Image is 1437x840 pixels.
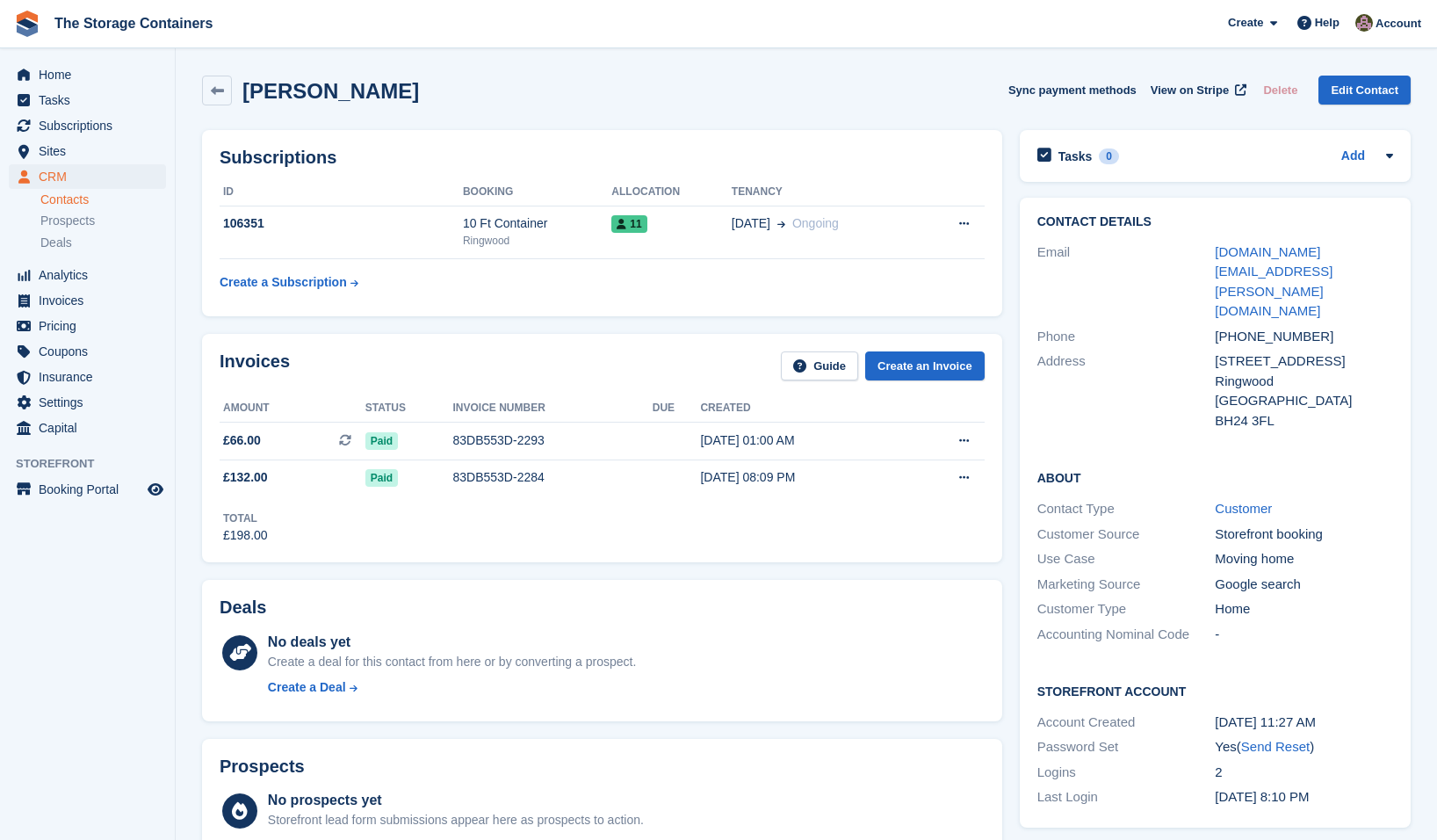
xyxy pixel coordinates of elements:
[145,479,166,500] a: Preview store
[1037,682,1393,699] h2: Storefront Account
[1318,76,1411,105] a: Edit Contact
[1037,243,1216,322] div: Email
[39,113,144,138] span: Subscriptions
[223,468,268,487] span: £132.00
[781,351,858,380] a: Guide
[9,288,166,313] a: menu
[653,395,701,423] th: Due
[9,139,166,163] a: menu
[1037,499,1216,519] div: Contact Type
[220,597,266,618] h2: Deals
[9,477,166,502] a: menu
[1228,14,1263,32] span: Create
[1037,215,1393,229] h2: Contact Details
[39,477,144,502] span: Booking Portal
[39,288,144,313] span: Invoices
[220,395,365,423] th: Amount
[1037,327,1216,347] div: Phone
[365,432,398,450] span: Paid
[9,314,166,338] a: menu
[1037,787,1216,807] div: Last Login
[1341,147,1365,167] a: Add
[700,431,905,450] div: [DATE] 01:00 AM
[452,468,652,487] div: 83DB553D-2284
[268,653,636,671] div: Create a deal for this contact from here or by converting a prospect.
[1215,713,1393,733] div: [DATE] 11:27 AM
[1215,501,1272,516] a: Customer
[1037,737,1216,757] div: Password Set
[611,178,732,206] th: Allocation
[268,678,346,697] div: Create a Deal
[1037,625,1216,645] div: Accounting Nominal Code
[9,263,166,287] a: menu
[1215,525,1393,545] div: Storefront booking
[1215,391,1393,411] div: [GEOGRAPHIC_DATA]
[1241,739,1310,754] a: Send Reset
[220,266,358,299] a: Create a Subscription
[268,678,636,697] a: Create a Deal
[1037,468,1393,486] h2: About
[223,431,261,450] span: £66.00
[1215,763,1393,783] div: 2
[611,215,646,233] span: 11
[1144,76,1250,105] a: View on Stripe
[220,214,463,233] div: 106351
[242,79,419,103] h2: [PERSON_NAME]
[220,273,347,292] div: Create a Subscription
[1215,244,1332,319] a: [DOMAIN_NAME][EMAIL_ADDRESS][PERSON_NAME][DOMAIN_NAME]
[220,757,305,777] h2: Prospects
[463,214,611,233] div: 10 Ft Container
[1376,15,1421,33] span: Account
[9,416,166,440] a: menu
[1256,76,1304,105] button: Delete
[1215,599,1393,619] div: Home
[1215,351,1393,372] div: [STREET_ADDRESS]
[1215,372,1393,392] div: Ringwood
[1099,148,1119,164] div: 0
[865,351,985,380] a: Create an Invoice
[39,62,144,87] span: Home
[792,216,839,230] span: Ongoing
[40,213,95,229] span: Prospects
[452,431,652,450] div: 83DB553D-2293
[40,212,166,230] a: Prospects
[1037,575,1216,595] div: Marketing Source
[40,234,166,252] a: Deals
[39,164,144,189] span: CRM
[223,511,268,526] div: Total
[463,233,611,249] div: Ringwood
[14,11,40,37] img: stora-icon-8386f47178a22dfd0bd8f6a31ec36ba5ce8667c1dd55bd0f319d3a0aa187defe.svg
[1037,525,1216,545] div: Customer Source
[1037,763,1216,783] div: Logins
[9,339,166,364] a: menu
[9,113,166,138] a: menu
[39,416,144,440] span: Capital
[40,192,166,208] a: Contacts
[365,469,398,487] span: Paid
[39,365,144,389] span: Insurance
[220,351,290,380] h2: Invoices
[1315,14,1340,32] span: Help
[1215,327,1393,347] div: [PHONE_NUMBER]
[40,235,72,251] span: Deals
[16,455,175,473] span: Storefront
[39,390,144,415] span: Settings
[732,178,920,206] th: Tenancy
[1037,713,1216,733] div: Account Created
[1037,599,1216,619] div: Customer Type
[9,390,166,415] a: menu
[9,62,166,87] a: menu
[1215,625,1393,645] div: -
[39,88,144,112] span: Tasks
[1008,76,1137,105] button: Sync payment methods
[220,148,985,168] h2: Subscriptions
[1037,549,1216,569] div: Use Case
[1037,351,1216,431] div: Address
[268,790,644,811] div: No prospects yet
[365,395,453,423] th: Status
[1237,739,1314,754] span: ( )
[1058,148,1093,164] h2: Tasks
[700,395,905,423] th: Created
[463,178,611,206] th: Booking
[452,395,652,423] th: Invoice number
